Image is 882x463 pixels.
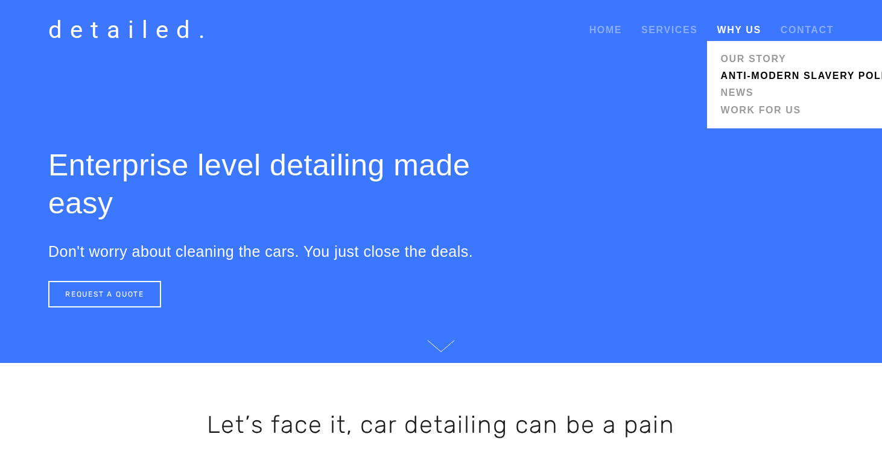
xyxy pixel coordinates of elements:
[641,25,697,35] a: Services
[48,146,498,222] h1: Enterprise level detailing made easy
[781,19,834,41] a: Contact
[42,12,219,48] a: detailed.
[717,25,761,35] a: Why Us
[115,408,766,442] h2: Let’s face it, car detailing can be a pain
[589,19,622,41] a: Home
[48,281,161,307] a: REQUEST A QUOTE
[48,242,498,260] h3: Don't worry about cleaning the cars. You just close the deals.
